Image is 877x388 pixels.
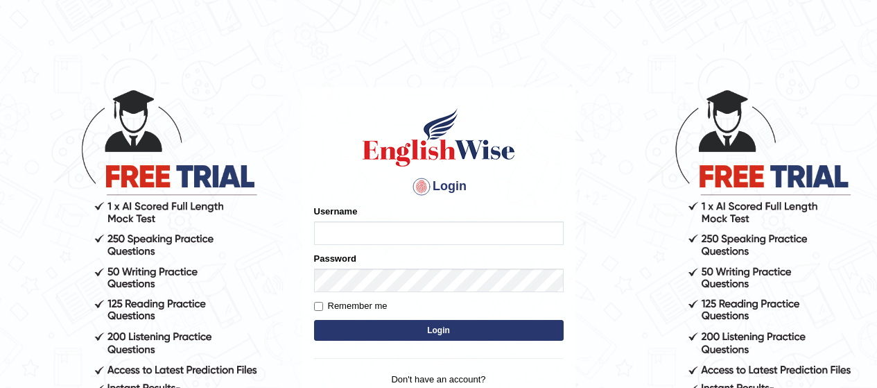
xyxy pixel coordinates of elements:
label: Username [314,205,358,218]
label: Remember me [314,299,388,313]
label: Password [314,252,356,265]
input: Remember me [314,302,323,311]
h4: Login [314,176,564,198]
button: Login [314,320,564,341]
img: Logo of English Wise sign in for intelligent practice with AI [360,106,518,169]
